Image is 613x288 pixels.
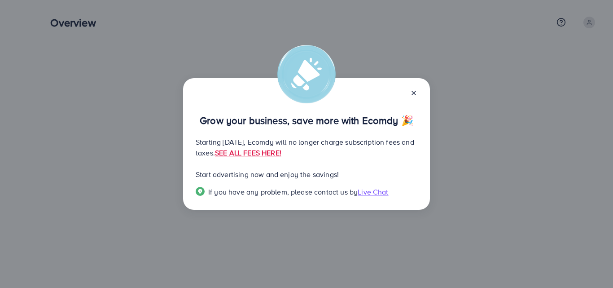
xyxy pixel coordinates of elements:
[196,187,205,196] img: Popup guide
[277,45,336,103] img: alert
[208,187,358,197] span: If you have any problem, please contact us by
[196,115,417,126] p: Grow your business, save more with Ecomdy 🎉
[215,148,281,158] a: SEE ALL FEES HERE!
[196,169,417,180] p: Start advertising now and enjoy the savings!
[358,187,388,197] span: Live Chat
[196,137,417,158] p: Starting [DATE], Ecomdy will no longer charge subscription fees and taxes.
